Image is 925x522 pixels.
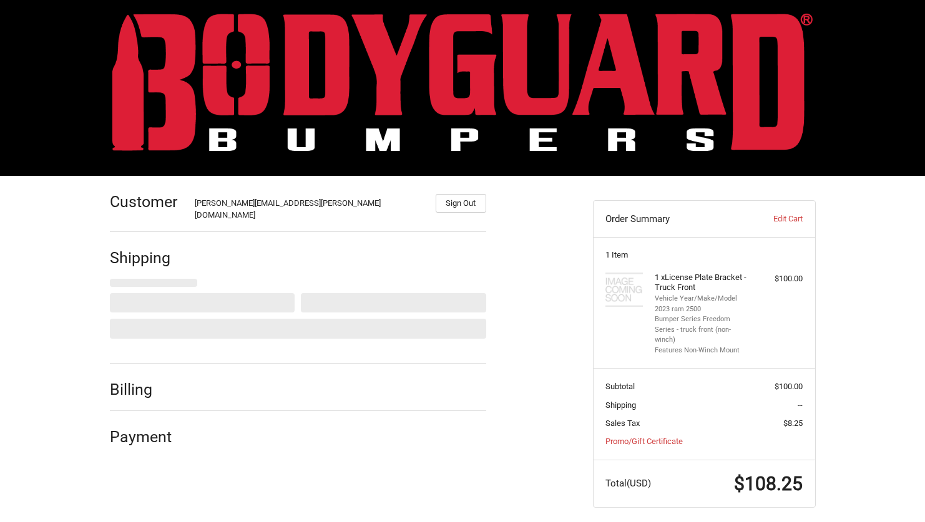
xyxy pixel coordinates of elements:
h2: Customer [110,192,183,211]
button: Sign Out [436,194,486,213]
li: Bumper Series Freedom Series - truck front (non-winch) [655,314,750,346]
a: Edit Cart [741,213,803,225]
a: Promo/Gift Certificate [605,437,683,446]
h3: 1 Item [605,250,803,260]
div: $100.00 [753,273,803,285]
h2: Payment [110,427,183,447]
span: Subtotal [605,382,635,391]
img: BODYGUARD BUMPERS [112,13,813,151]
span: $8.25 [783,418,803,428]
h3: Order Summary [605,213,741,225]
li: Vehicle Year/Make/Model 2023 ram 2500 [655,294,750,314]
iframe: Chat Widget [863,462,925,522]
span: Total (USD) [605,478,651,489]
span: Shipping [605,400,636,410]
span: -- [798,400,803,410]
h2: Billing [110,380,183,399]
span: $100.00 [775,382,803,391]
h4: 1 x License Plate Bracket - Truck Front [655,273,750,293]
li: Features Non-Winch Mount [655,346,750,356]
span: $108.25 [734,473,803,495]
div: [PERSON_NAME][EMAIL_ADDRESS][PERSON_NAME][DOMAIN_NAME] [195,197,423,221]
span: Sales Tax [605,418,640,428]
h2: Shipping [110,248,183,268]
